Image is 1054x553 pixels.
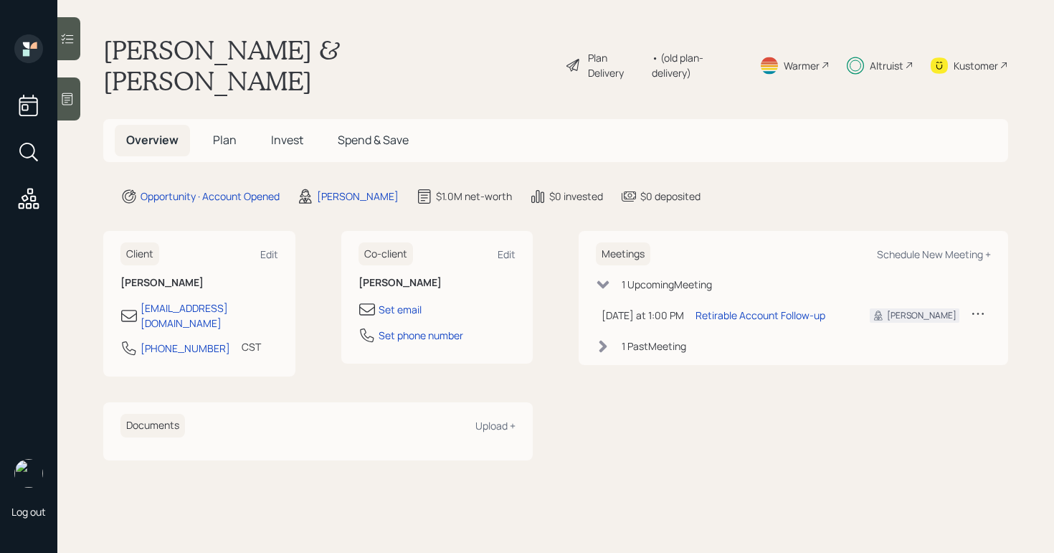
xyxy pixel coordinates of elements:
[784,58,820,73] div: Warmer
[338,132,409,148] span: Spend & Save
[14,459,43,488] img: retirable_logo.png
[242,339,261,354] div: CST
[379,328,463,343] div: Set phone number
[622,339,686,354] div: 1 Past Meeting
[317,189,399,204] div: [PERSON_NAME]
[588,50,645,80] div: Plan Delivery
[359,277,516,289] h6: [PERSON_NAME]
[141,189,280,204] div: Opportunity · Account Opened
[120,242,159,266] h6: Client
[213,132,237,148] span: Plan
[436,189,512,204] div: $1.0M net-worth
[141,301,278,331] div: [EMAIL_ADDRESS][DOMAIN_NAME]
[359,242,413,266] h6: Co-client
[379,302,422,317] div: Set email
[602,308,684,323] div: [DATE] at 1:00 PM
[640,189,701,204] div: $0 deposited
[622,277,712,292] div: 1 Upcoming Meeting
[870,58,903,73] div: Altruist
[652,50,742,80] div: • (old plan-delivery)
[549,189,603,204] div: $0 invested
[498,247,516,261] div: Edit
[103,34,554,96] h1: [PERSON_NAME] & [PERSON_NAME]
[126,132,179,148] span: Overview
[120,277,278,289] h6: [PERSON_NAME]
[120,414,185,438] h6: Documents
[260,247,278,261] div: Edit
[271,132,303,148] span: Invest
[11,505,46,519] div: Log out
[141,341,230,356] div: [PHONE_NUMBER]
[475,419,516,433] div: Upload +
[887,309,956,322] div: [PERSON_NAME]
[877,247,991,261] div: Schedule New Meeting +
[695,308,825,323] div: Retirable Account Follow-up
[596,242,650,266] h6: Meetings
[954,58,998,73] div: Kustomer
